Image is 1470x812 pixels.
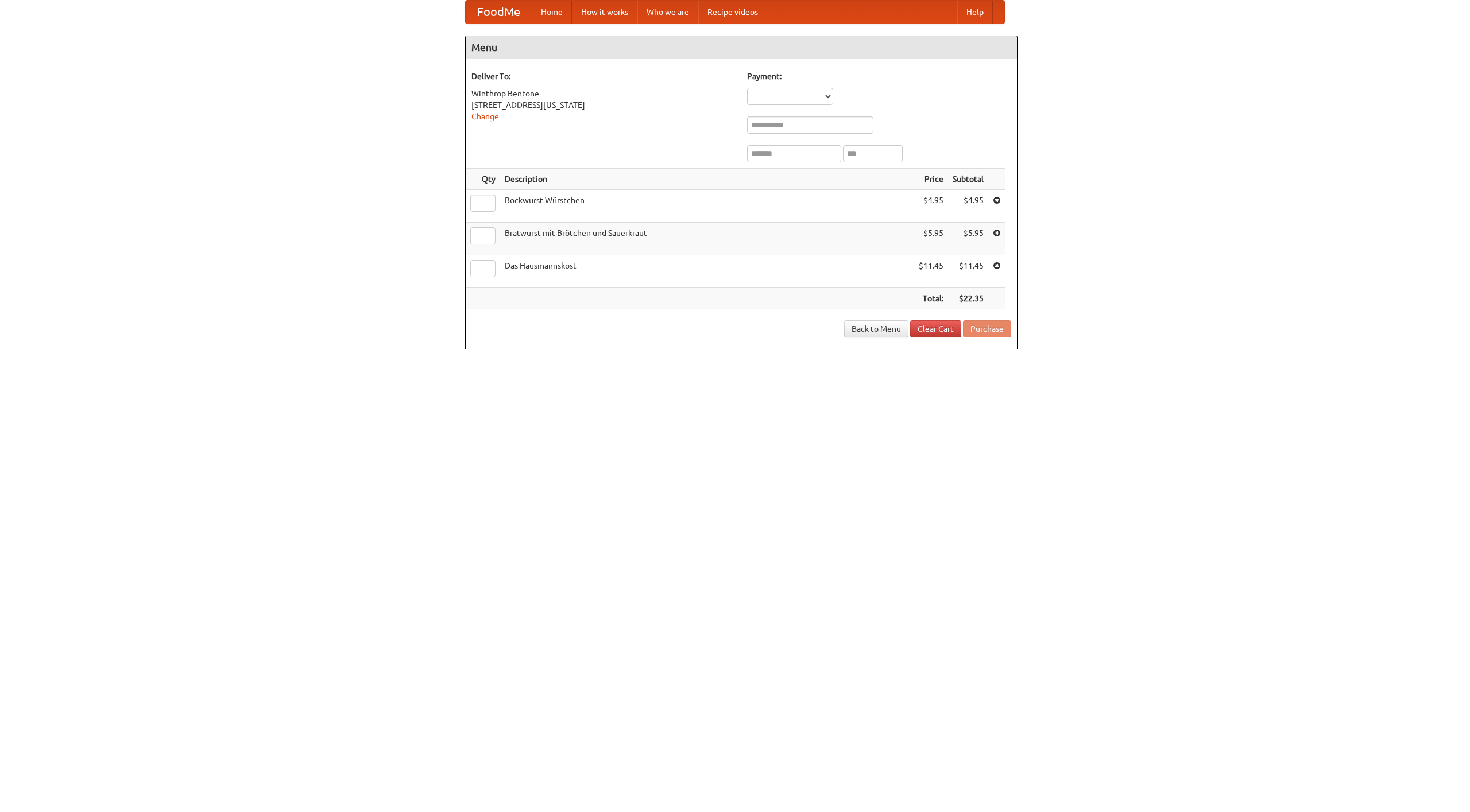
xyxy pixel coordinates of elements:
[948,223,988,255] td: $5.95
[471,71,736,82] h5: Deliver To:
[500,169,914,190] th: Description
[914,255,948,288] td: $11.45
[747,71,1011,82] h5: Payment:
[466,169,500,190] th: Qty
[466,36,1017,59] h4: Menu
[500,255,914,288] td: Das Hausmannskost
[466,1,532,24] a: FoodMe
[698,1,767,24] a: Recipe videos
[500,190,914,223] td: Bockwurst Würstchen
[914,190,948,223] td: $4.95
[963,320,1011,337] button: Purchase
[471,112,499,121] a: Change
[910,320,961,337] a: Clear Cart
[844,320,908,337] a: Back to Menu
[957,1,993,24] a: Help
[532,1,572,24] a: Home
[948,255,988,288] td: $11.45
[471,88,736,99] div: Winthrop Bentone
[637,1,698,24] a: Who we are
[948,190,988,223] td: $4.95
[471,99,736,111] div: [STREET_ADDRESS][US_STATE]
[948,169,988,190] th: Subtotal
[914,169,948,190] th: Price
[500,223,914,255] td: Bratwurst mit Brötchen und Sauerkraut
[914,288,948,309] th: Total:
[948,288,988,309] th: $22.35
[914,223,948,255] td: $5.95
[572,1,637,24] a: How it works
